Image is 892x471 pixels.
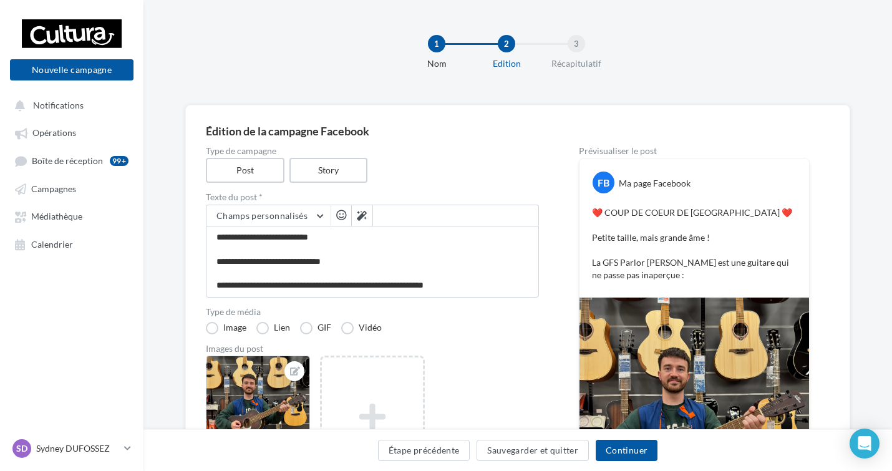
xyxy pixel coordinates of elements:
[619,177,691,190] div: Ma page Facebook
[467,57,546,70] div: Edition
[32,155,103,166] span: Boîte de réception
[206,193,539,202] label: Texte du post *
[593,172,614,193] div: FB
[31,211,82,222] span: Médiathèque
[596,440,657,461] button: Continuer
[206,344,539,353] div: Images du post
[16,442,27,455] span: SD
[428,35,445,52] div: 1
[7,94,131,116] button: Notifications
[7,149,136,172] a: Boîte de réception99+
[206,125,830,137] div: Édition de la campagne Facebook
[256,322,290,334] label: Lien
[536,57,616,70] div: Récapitulatif
[300,322,331,334] label: GIF
[33,100,84,110] span: Notifications
[341,322,382,334] label: Vidéo
[216,210,308,221] span: Champs personnalisés
[10,437,133,460] a: SD Sydney DUFOSSEZ
[31,239,73,250] span: Calendrier
[7,233,136,255] a: Calendrier
[206,322,246,334] label: Image
[592,206,797,281] p: ❤️ COUP DE COEUR DE [GEOGRAPHIC_DATA] ❤️ Petite taille, mais grande âme ! La GFS Parlor [PERSON_N...
[10,59,133,80] button: Nouvelle campagne
[477,440,589,461] button: Sauvegarder et quitter
[7,121,136,143] a: Opérations
[289,158,368,183] label: Story
[206,158,284,183] label: Post
[32,128,76,138] span: Opérations
[7,205,136,227] a: Médiathèque
[206,308,539,316] label: Type de média
[31,183,76,194] span: Campagnes
[110,156,128,166] div: 99+
[397,57,477,70] div: Nom
[378,440,470,461] button: Étape précédente
[568,35,585,52] div: 3
[850,429,880,459] div: Open Intercom Messenger
[7,177,136,200] a: Campagnes
[206,205,331,226] button: Champs personnalisés
[498,35,515,52] div: 2
[206,147,539,155] label: Type de campagne
[579,147,810,155] div: Prévisualiser le post
[36,442,119,455] p: Sydney DUFOSSEZ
